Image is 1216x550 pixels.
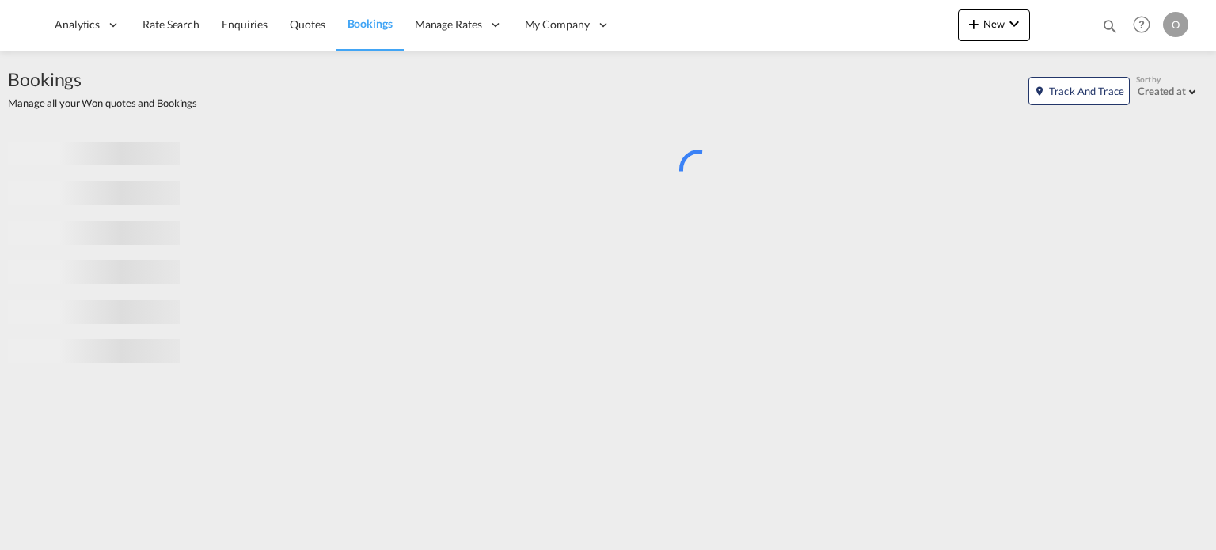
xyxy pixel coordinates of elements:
[55,17,100,32] span: Analytics
[1005,14,1024,33] md-icon: icon-chevron-down
[964,17,1024,30] span: New
[222,17,268,31] span: Enquiries
[1101,17,1119,35] md-icon: icon-magnify
[1128,11,1163,40] div: Help
[1163,12,1188,37] div: O
[1034,85,1045,97] md-icon: icon-map-marker
[1138,85,1186,97] div: Created at
[964,14,983,33] md-icon: icon-plus 400-fg
[290,17,325,31] span: Quotes
[348,17,393,30] span: Bookings
[8,66,197,92] span: Bookings
[8,96,197,110] span: Manage all your Won quotes and Bookings
[1028,77,1130,105] button: icon-map-markerTrack and Trace
[1128,11,1155,38] span: Help
[415,17,482,32] span: Manage Rates
[1136,74,1161,85] span: Sort by
[958,9,1030,41] button: icon-plus 400-fgNewicon-chevron-down
[525,17,590,32] span: My Company
[142,17,199,31] span: Rate Search
[1101,17,1119,41] div: icon-magnify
